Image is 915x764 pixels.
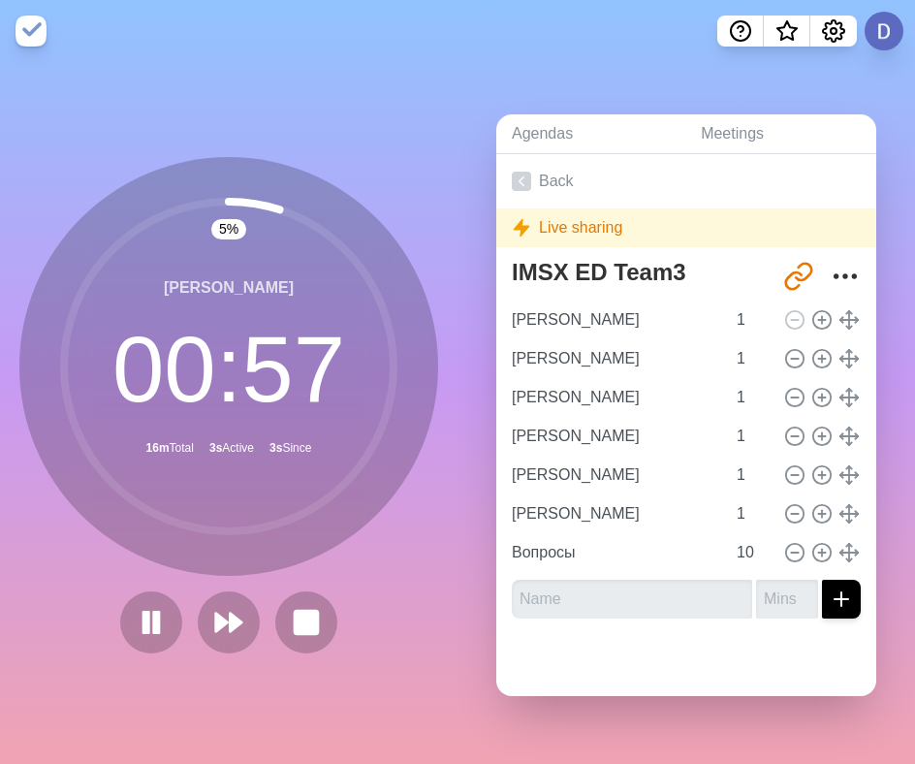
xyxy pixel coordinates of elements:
[729,417,775,456] input: Mins
[779,257,818,296] button: Share link
[496,114,685,154] a: Agendas
[504,417,725,456] input: Name
[729,301,775,339] input: Mins
[512,580,752,619] input: Name
[826,257,865,296] button: More
[729,456,775,494] input: Mins
[729,378,775,417] input: Mins
[504,494,725,533] input: Name
[810,16,857,47] button: Settings
[729,494,775,533] input: Mins
[504,378,725,417] input: Name
[16,16,47,47] img: timeblocks logo
[729,339,775,378] input: Mins
[717,16,764,47] button: Help
[756,580,818,619] input: Mins
[504,533,725,572] input: Name
[496,154,876,208] a: Back
[496,208,876,247] div: Live sharing
[685,114,876,154] a: Meetings
[504,339,725,378] input: Name
[504,456,725,494] input: Name
[764,16,810,47] button: What’s new
[729,533,775,572] input: Mins
[504,301,725,339] input: Name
